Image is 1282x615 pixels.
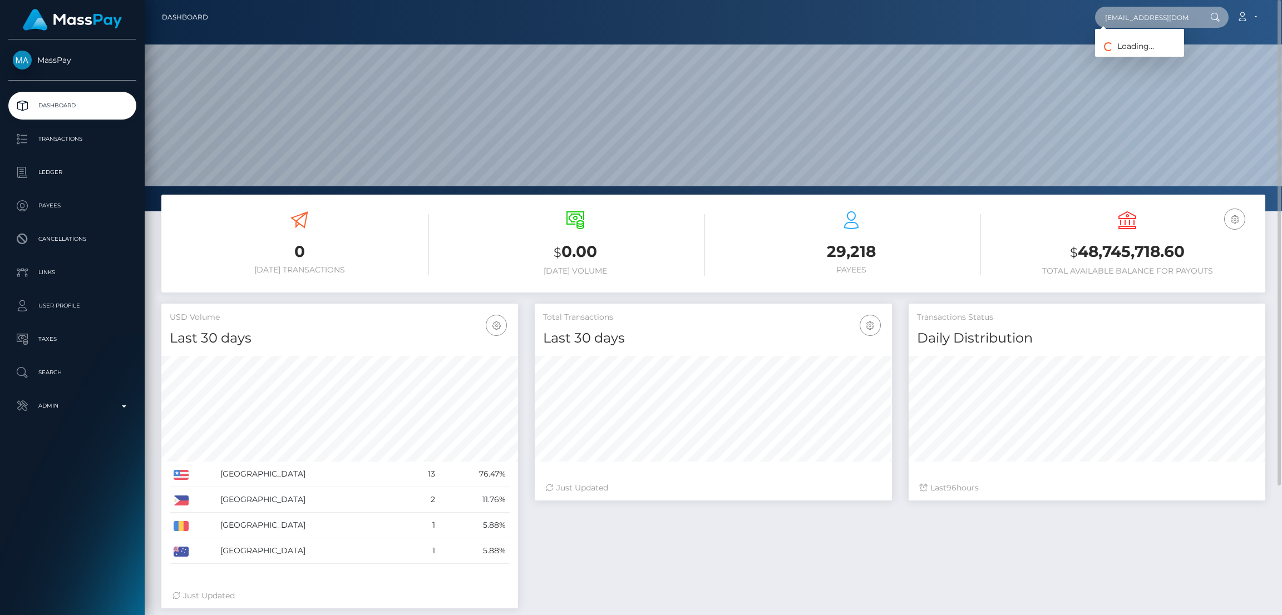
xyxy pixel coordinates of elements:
[13,131,132,147] p: Transactions
[162,6,208,29] a: Dashboard
[439,538,510,564] td: 5.88%
[13,264,132,281] p: Links
[543,329,883,348] h4: Last 30 days
[917,329,1257,348] h4: Daily Distribution
[216,462,408,487] td: [GEOGRAPHIC_DATA]
[446,241,705,264] h3: 0.00
[8,392,136,420] a: Admin
[408,487,439,513] td: 2
[23,9,122,31] img: MassPay Logo
[1095,7,1200,28] input: Search...
[170,241,429,262] h3: 0
[920,482,1254,494] div: Last hours
[439,462,510,487] td: 76.47%
[917,312,1257,323] h5: Transactions Status
[722,241,981,262] h3: 29,218
[554,245,561,260] small: $
[13,297,132,314] p: User Profile
[998,266,1257,276] h6: Total Available Balance for Payouts
[216,487,408,513] td: [GEOGRAPHIC_DATA]
[13,164,132,181] p: Ledger
[8,225,136,253] a: Cancellations
[216,538,408,564] td: [GEOGRAPHIC_DATA]
[170,329,510,348] h4: Last 30 days
[446,266,705,276] h6: [DATE] Volume
[439,513,510,538] td: 5.88%
[8,292,136,320] a: User Profile
[170,265,429,275] h6: [DATE] Transactions
[13,51,32,70] img: MassPay
[8,325,136,353] a: Taxes
[174,547,189,557] img: AU.png
[13,364,132,381] p: Search
[408,513,439,538] td: 1
[170,312,510,323] h5: USD Volume
[8,158,136,186] a: Ledger
[174,521,189,531] img: RO.png
[439,487,510,513] td: 11.76%
[174,495,189,505] img: PH.png
[216,513,408,538] td: [GEOGRAPHIC_DATA]
[172,590,507,602] div: Just Updated
[408,462,439,487] td: 13
[8,92,136,120] a: Dashboard
[946,483,956,493] span: 96
[13,197,132,214] p: Payees
[13,231,132,247] p: Cancellations
[8,55,136,65] span: MassPay
[8,125,136,153] a: Transactions
[174,470,189,480] img: US.png
[998,241,1257,264] h3: 48,745,718.60
[8,192,136,220] a: Payees
[408,538,439,564] td: 1
[8,359,136,386] a: Search
[546,482,880,494] div: Just Updated
[543,312,883,323] h5: Total Transactions
[1070,245,1078,260] small: $
[722,265,981,275] h6: Payees
[1095,41,1154,51] span: Loading...
[13,331,132,348] p: Taxes
[13,398,132,414] p: Admin
[8,259,136,286] a: Links
[13,97,132,114] p: Dashboard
